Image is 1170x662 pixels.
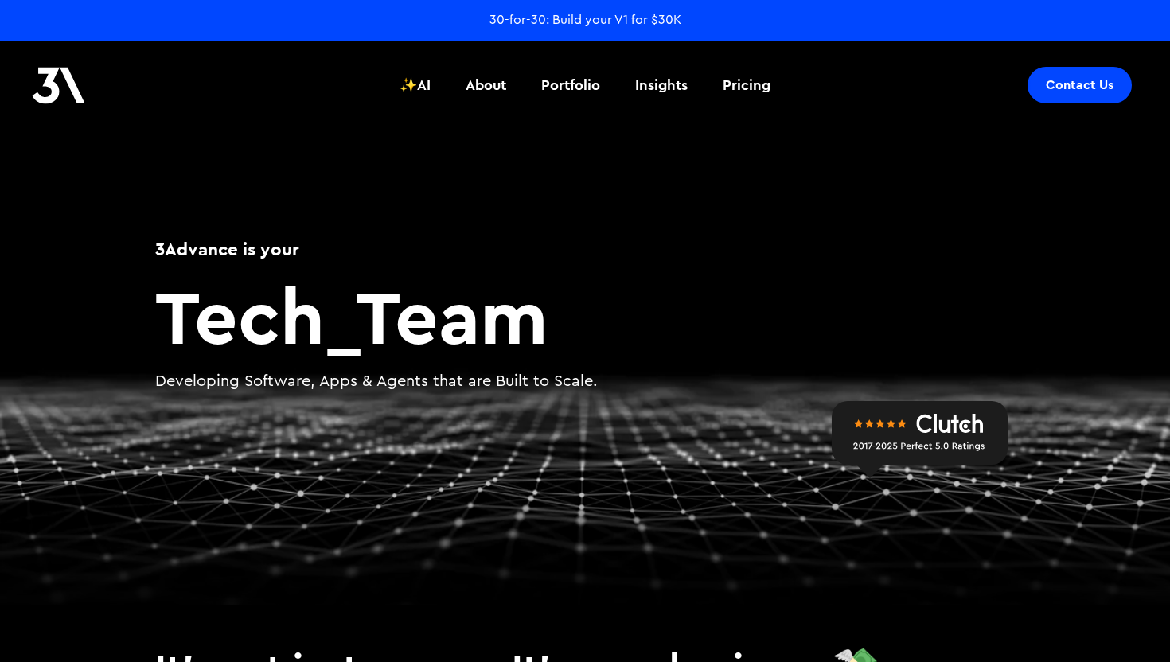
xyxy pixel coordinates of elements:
a: ✨AI [390,56,440,115]
a: Contact Us [1028,67,1132,103]
div: Contact Us [1046,77,1113,93]
p: Developing Software, Apps & Agents that are Built to Scale. [155,370,1015,393]
div: Portfolio [541,75,600,95]
h2: Team [155,278,1015,354]
span: _ [325,267,356,364]
a: About [456,56,516,115]
div: ✨AI [400,75,431,95]
a: Portfolio [532,56,610,115]
h1: 3Advance is your [155,236,1015,262]
div: Pricing [723,75,770,95]
div: About [466,75,506,95]
a: Pricing [713,56,780,115]
span: Tech [155,267,325,364]
a: 30-for-30: Build your V1 for $30K [489,11,681,29]
div: Insights [635,75,688,95]
a: Insights [626,56,697,115]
